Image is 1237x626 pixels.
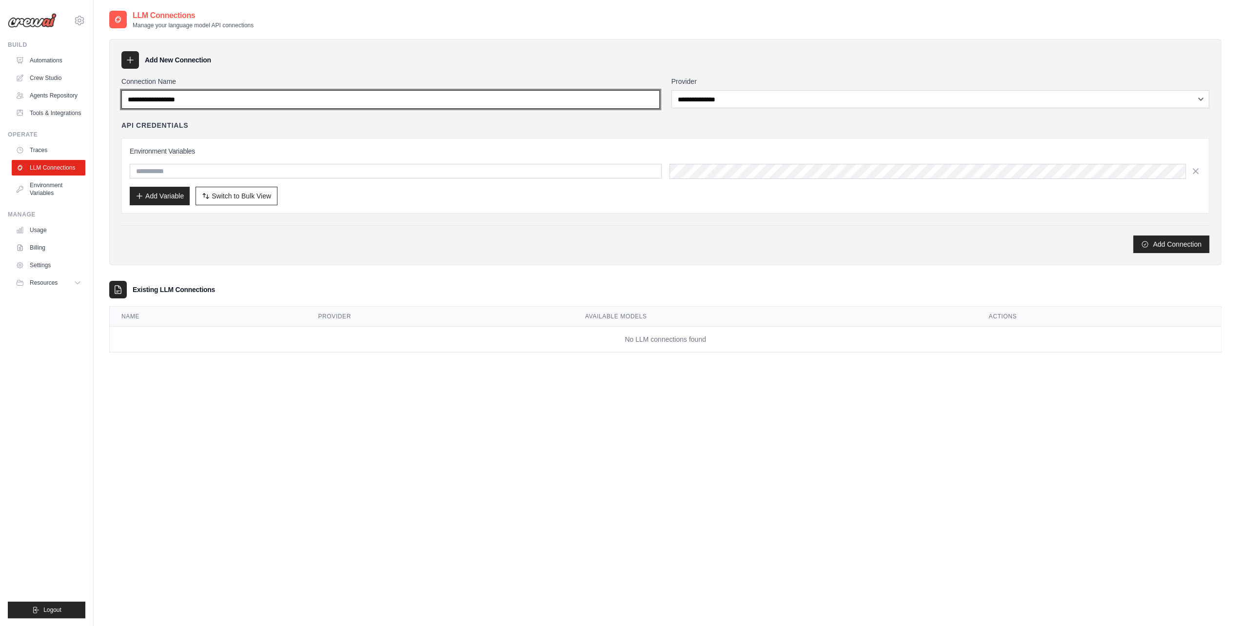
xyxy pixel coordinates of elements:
h3: Add New Connection [145,55,211,65]
span: Logout [43,606,61,614]
a: Environment Variables [12,177,85,201]
a: Automations [12,53,85,68]
label: Provider [671,77,1210,86]
h2: LLM Connections [133,10,254,21]
span: Resources [30,279,58,287]
img: Logo [8,13,57,28]
button: Resources [12,275,85,291]
h4: API Credentials [121,120,188,130]
a: Billing [12,240,85,255]
a: Crew Studio [12,70,85,86]
span: Switch to Bulk View [212,191,271,201]
div: Operate [8,131,85,138]
th: Actions [977,307,1221,327]
p: Manage your language model API connections [133,21,254,29]
button: Add Connection [1133,235,1209,253]
td: No LLM connections found [110,326,1221,352]
button: Add Variable [130,187,190,205]
label: Connection Name [121,77,660,86]
a: LLM Connections [12,160,85,176]
button: Logout [8,602,85,618]
h3: Existing LLM Connections [133,285,215,294]
a: Settings [12,257,85,273]
a: Usage [12,222,85,238]
th: Provider [306,307,573,327]
h3: Environment Variables [130,146,1201,156]
a: Traces [12,142,85,158]
a: Agents Repository [12,88,85,103]
div: Build [8,41,85,49]
th: Available Models [573,307,977,327]
th: Name [110,307,306,327]
div: Manage [8,211,85,218]
button: Switch to Bulk View [196,187,277,205]
a: Tools & Integrations [12,105,85,121]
